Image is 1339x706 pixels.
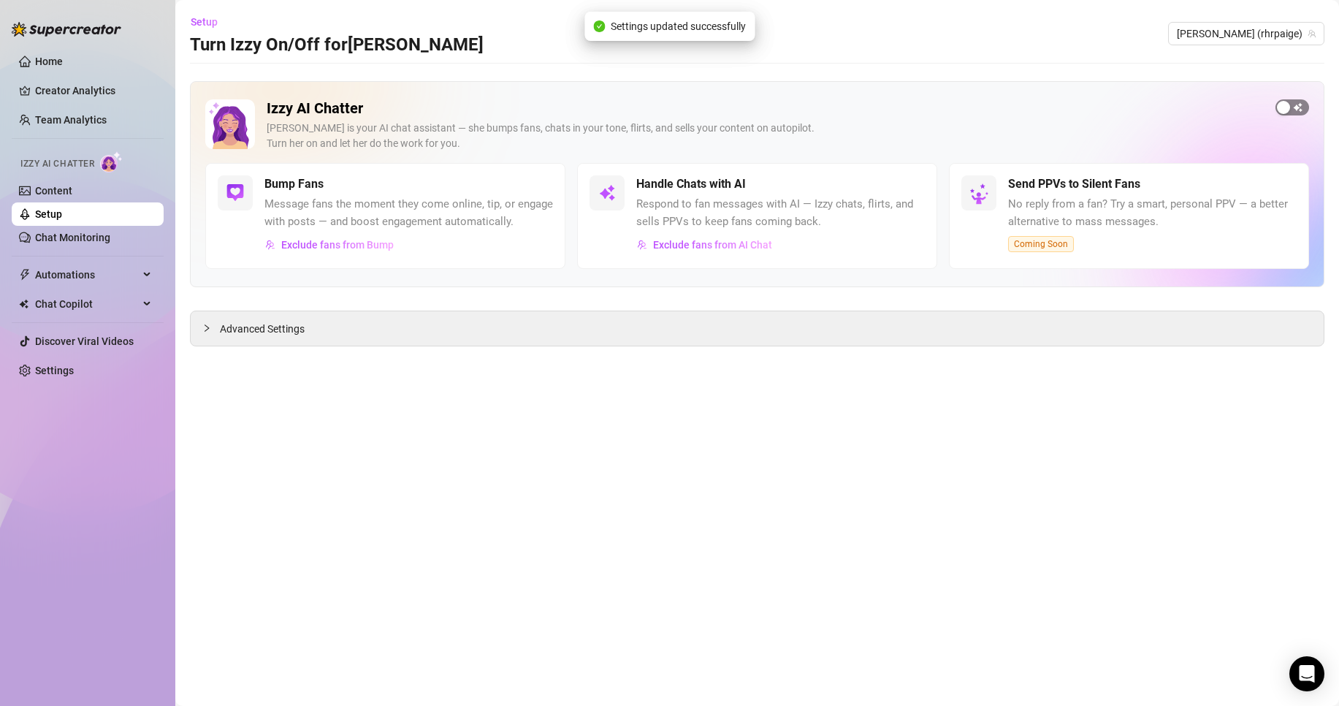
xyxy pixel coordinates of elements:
[1177,23,1316,45] span: Paige (rhrpaige)
[969,183,993,207] img: silent-fans-ppv-o-N6Mmdf.svg
[19,269,31,281] span: thunderbolt
[1008,236,1074,252] span: Coming Soon
[35,365,74,376] a: Settings
[191,16,218,28] span: Setup
[264,175,324,193] h5: Bump Fans
[19,299,28,309] img: Chat Copilot
[281,239,394,251] span: Exclude fans from Bump
[611,18,746,34] span: Settings updated successfully
[1308,29,1316,38] span: team
[264,196,553,230] span: Message fans the moment they come online, tip, or engage with posts — and boost engagement automa...
[1008,196,1297,230] span: No reply from a fan? Try a smart, personal PPV — a better alternative to mass messages.
[598,184,616,202] img: svg%3e
[264,233,394,257] button: Exclude fans from Bump
[190,10,229,34] button: Setup
[202,324,211,333] span: collapsed
[35,292,139,316] span: Chat Copilot
[636,196,925,230] span: Respond to fan messages with AI — Izzy chats, flirts, and sells PPVs to keep fans coming back.
[35,114,107,126] a: Team Analytics
[226,184,244,202] img: svg%3e
[1289,656,1324,691] div: Open Intercom Messenger
[593,20,605,32] span: check-circle
[205,99,255,149] img: Izzy AI Chatter
[190,34,484,57] h3: Turn Izzy On/Off for [PERSON_NAME]
[636,233,773,257] button: Exclude fans from AI Chat
[100,151,123,172] img: AI Chatter
[35,263,139,286] span: Automations
[265,240,275,250] img: svg%3e
[35,335,134,347] a: Discover Viral Videos
[267,99,1264,118] h2: Izzy AI Chatter
[1008,175,1140,193] h5: Send PPVs to Silent Fans
[35,232,110,243] a: Chat Monitoring
[35,56,63,67] a: Home
[267,121,1264,151] div: [PERSON_NAME] is your AI chat assistant — she bumps fans, chats in your tone, flirts, and sells y...
[220,321,305,337] span: Advanced Settings
[637,240,647,250] img: svg%3e
[35,79,152,102] a: Creator Analytics
[202,320,220,336] div: collapsed
[35,185,72,197] a: Content
[20,157,94,171] span: Izzy AI Chatter
[653,239,772,251] span: Exclude fans from AI Chat
[636,175,746,193] h5: Handle Chats with AI
[12,22,121,37] img: logo-BBDzfeDw.svg
[35,208,62,220] a: Setup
